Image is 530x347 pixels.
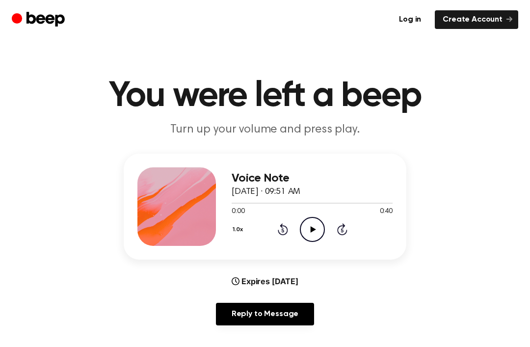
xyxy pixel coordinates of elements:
a: Log in [391,10,429,29]
h1: You were left a beep [14,79,516,114]
p: Turn up your volume and press play. [77,122,453,138]
span: 0:00 [232,207,244,217]
a: Reply to Message [216,303,314,325]
button: 1.0x [232,221,247,238]
a: Beep [12,10,67,29]
span: 0:40 [380,207,393,217]
span: [DATE] · 09:51 AM [232,187,300,196]
h3: Voice Note [232,172,393,185]
div: Expires [DATE] [232,275,298,287]
a: Create Account [435,10,518,29]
